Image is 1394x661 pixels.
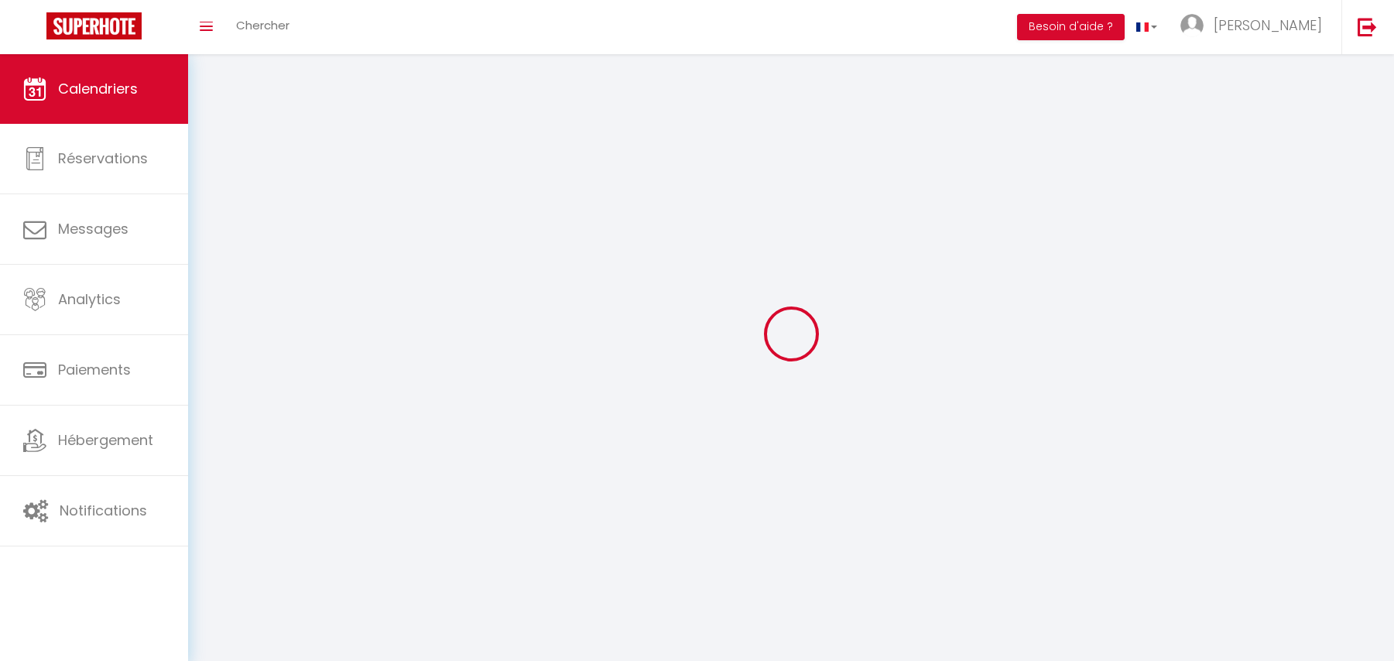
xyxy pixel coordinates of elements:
span: Chercher [236,17,289,33]
span: Analytics [58,289,121,309]
span: Calendriers [58,79,138,98]
span: Messages [58,219,128,238]
span: Notifications [60,501,147,520]
span: [PERSON_NAME] [1214,15,1322,35]
span: Paiements [58,360,131,379]
button: Besoin d'aide ? [1017,14,1125,40]
span: Réservations [58,149,148,168]
img: ... [1180,14,1204,37]
span: Hébergement [58,430,153,450]
img: Super Booking [46,12,142,39]
img: logout [1358,17,1377,36]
